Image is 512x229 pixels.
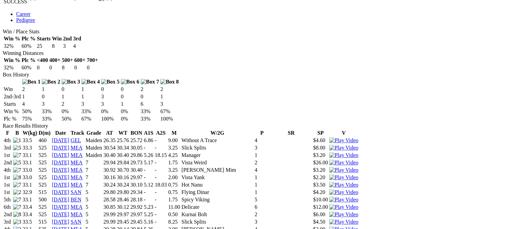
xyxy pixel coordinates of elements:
[36,35,51,42] th: Starts
[155,152,167,159] td: 18.15
[121,101,140,107] td: 1
[38,137,51,144] td: 460
[22,174,38,181] td: 33.0
[52,43,62,50] td: 8
[313,144,328,151] td: $8.00
[3,189,12,196] td: 1st
[181,144,253,151] td: Slick Splits
[41,93,61,100] td: 0
[38,211,51,218] td: 525
[71,211,83,217] a: MEA
[61,108,80,115] td: 0%
[3,137,12,144] td: 4th
[36,64,48,71] td: 0
[130,189,143,196] td: 29.34
[181,137,253,144] td: Without A Trace
[143,167,153,173] td: -
[103,196,116,203] td: 28.58
[116,152,129,159] td: 30.40
[329,197,358,202] a: Watch Replay on Watchdog
[155,130,167,136] th: A2S
[121,108,140,115] td: 0%
[103,144,116,151] td: 30.54
[13,160,21,166] img: 5
[52,197,69,202] a: [DATE]
[3,35,21,42] th: Win %
[329,174,358,181] img: Play Video
[70,130,85,136] th: Track
[103,211,116,218] td: 29.99
[61,116,80,122] td: 50%
[168,174,180,181] td: 2.00
[36,57,48,64] th: <400
[71,182,83,188] a: MEA
[3,93,21,100] td: 2nd-3rd
[329,189,358,195] img: Play Video
[329,182,358,188] img: Play Video
[130,159,143,166] td: 29.73
[155,144,167,151] td: -
[181,182,253,188] td: Hot Nanu
[181,152,253,159] td: Manager
[38,182,51,188] td: 525
[3,144,12,151] td: 3rd
[49,57,61,64] th: 400+
[329,182,358,188] a: Watch Replay on Watchdog
[52,152,69,158] a: [DATE]
[74,57,86,64] th: 600+
[13,182,21,188] img: 7
[38,204,51,210] td: 525
[13,167,21,173] img: 7
[143,182,153,188] td: 5.12
[103,167,116,173] td: 30.92
[3,159,12,166] td: 2nd
[22,211,38,218] td: 33.4
[22,93,41,100] td: 1
[85,174,102,181] td: 7
[168,196,180,203] td: 1.75
[254,137,270,144] td: 4
[143,189,153,196] td: -
[130,152,143,159] td: 29.86
[140,86,160,93] td: 2
[41,116,61,122] td: 33%
[168,130,180,136] th: M
[329,211,358,217] a: Watch Replay on Watchdog
[143,137,153,144] td: 6.86
[155,174,167,181] td: -
[143,144,153,151] td: -
[181,174,253,181] td: Vista Yank
[329,145,358,151] img: Play Video
[22,159,38,166] td: 33.1
[101,86,120,93] td: 0
[329,137,358,143] a: Watch Replay on Watchdog
[22,182,38,188] td: 33.1
[16,17,35,23] a: Pedigree
[87,57,98,64] th: 700+
[101,116,120,122] td: 100%
[103,189,116,196] td: 29.80
[254,130,270,136] th: P
[101,108,120,115] td: 0%
[103,152,116,159] td: 30.40
[3,50,509,56] div: Winning Distances
[103,159,116,166] td: 29.94
[121,79,139,85] img: Box 6
[13,137,21,143] img: 1
[38,130,51,136] th: D(m)
[160,86,179,93] td: 2
[130,211,143,218] td: 29.97
[143,174,153,181] td: -
[16,11,31,17] a: Career
[73,43,81,50] td: 4
[49,64,61,71] td: 0
[155,167,167,173] td: -
[101,93,120,100] td: 3
[3,196,12,203] td: 5th
[329,167,358,173] img: Play Video
[168,159,180,166] td: 1.75
[313,182,328,188] td: $3.50
[140,108,160,115] td: 33%
[313,159,328,166] td: $26.00
[155,204,167,210] td: -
